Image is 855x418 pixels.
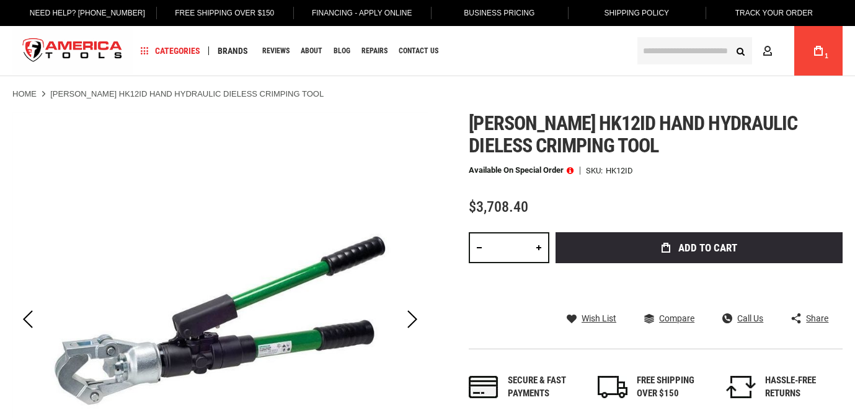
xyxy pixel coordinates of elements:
span: $3,708.40 [469,198,528,216]
span: Brands [218,46,248,55]
span: Reviews [262,47,290,54]
img: shipping [598,376,627,398]
span: Shipping Policy [604,9,669,17]
a: Repairs [356,43,393,59]
div: HK12ID [606,167,633,175]
img: America Tools [12,28,133,74]
a: Categories [135,43,206,59]
div: HASSLE-FREE RETURNS [765,374,843,401]
strong: SKU [586,167,606,175]
a: About [295,43,328,59]
span: Categories [141,46,200,55]
span: Wish List [582,314,616,323]
a: store logo [12,28,133,74]
a: Wish List [567,313,616,324]
span: [PERSON_NAME] hk12id hand hydraulic dieless crimping tool [469,111,797,157]
strong: [PERSON_NAME] HK12ID HAND HYDRAULIC DIELESS CRIMPING TOOL [50,89,324,98]
a: Reviews [257,43,295,59]
button: Search [729,39,752,63]
a: Brands [212,43,254,59]
img: returns [726,376,756,398]
span: Repairs [361,47,388,54]
span: About [301,47,322,54]
p: Available on Special Order [469,166,574,175]
span: Call Us [737,314,763,323]
iframe: Secure express checkout frame [553,267,845,303]
span: 1 [825,53,828,59]
button: Add to Cart [556,232,843,263]
span: Add to Cart [678,243,737,253]
a: 1 [807,26,830,76]
span: Share [806,314,828,323]
span: Blog [334,47,350,54]
div: Secure & fast payments [508,374,585,401]
a: Contact Us [393,43,444,59]
span: Compare [659,314,694,323]
img: payments [469,376,498,398]
div: FREE SHIPPING OVER $150 [637,374,714,401]
a: Compare [644,313,694,324]
a: Blog [328,43,356,59]
a: Home [12,89,37,100]
span: Contact Us [399,47,438,54]
a: Call Us [722,313,763,324]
